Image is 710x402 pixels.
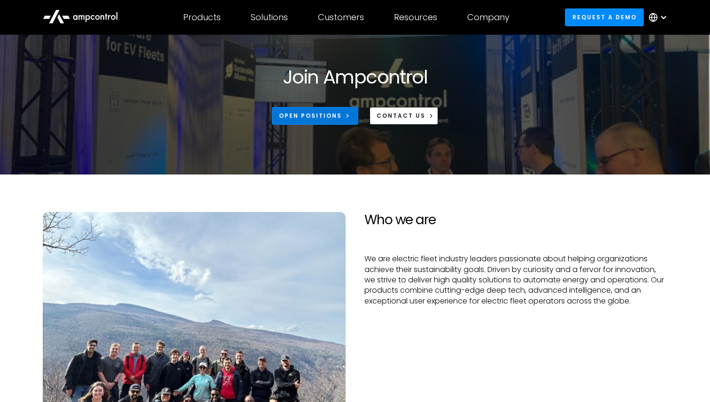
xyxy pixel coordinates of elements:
[183,12,221,23] div: Products
[565,8,644,26] a: Request a demo
[364,212,667,228] h2: Who we are
[394,12,437,23] div: Resources
[279,112,342,120] div: Open Positions
[377,112,425,120] div: CONTACT US
[467,12,509,23] div: Company
[318,12,364,23] div: Customers
[283,66,427,88] h1: Join Ampcontrol
[364,254,667,306] p: We are electric fleet industry leaders passionate about helping organizations achieve their susta...
[251,12,288,23] div: Solutions
[370,107,439,124] a: CONTACT US
[272,107,358,124] a: Open Positions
